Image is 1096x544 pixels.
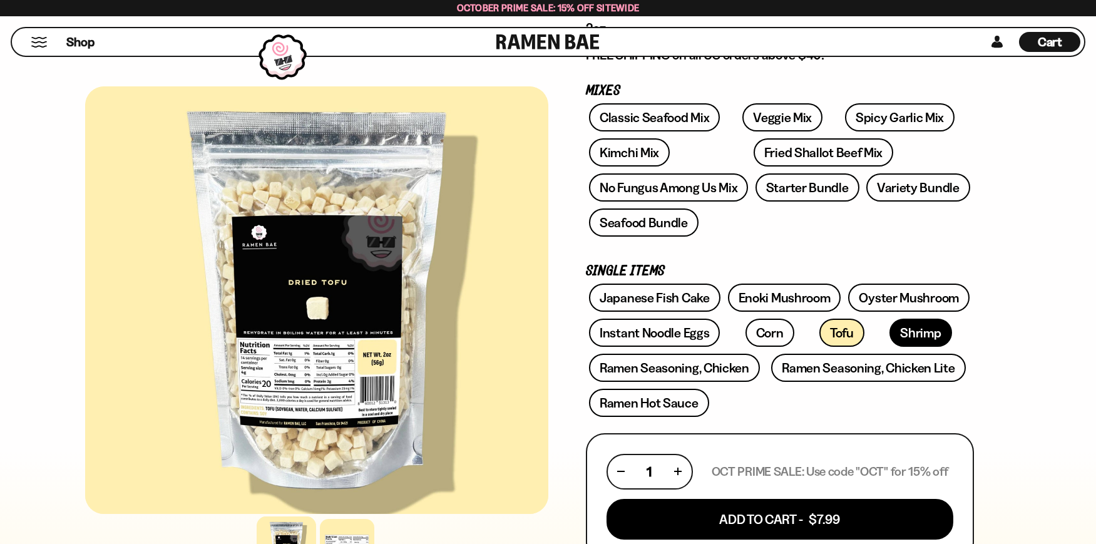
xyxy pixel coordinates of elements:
a: Kimchi Mix [589,138,670,167]
a: Japanese Fish Cake [589,284,720,312]
a: Instant Noodle Eggs [589,319,720,347]
a: Shop [66,32,95,52]
a: Classic Seafood Mix [589,103,720,131]
span: Shop [66,34,95,51]
div: Cart [1019,28,1080,56]
button: Add To Cart - $7.99 [607,499,953,540]
a: Fried Shallot Beef Mix [754,138,893,167]
span: October Prime Sale: 15% off Sitewide [457,2,640,14]
a: Veggie Mix [742,103,822,131]
p: Single Items [586,265,974,277]
span: Cart [1038,34,1062,49]
p: Mixes [586,85,974,97]
a: Corn [745,319,794,347]
a: Seafood Bundle [589,208,699,237]
a: Ramen Seasoning, Chicken [589,354,760,382]
a: Oyster Mushroom [848,284,970,312]
a: Ramen Hot Sauce [589,389,709,417]
a: Ramen Seasoning, Chicken Lite [771,354,965,382]
a: Variety Bundle [866,173,970,202]
span: 1 [647,464,652,480]
p: OCT PRIME SALE: Use code "OCT" for 15% off [712,464,948,480]
a: No Fungus Among Us Mix [589,173,748,202]
a: Spicy Garlic Mix [845,103,955,131]
a: Enoki Mushroom [728,284,841,312]
a: Shrimp [889,319,951,347]
a: Starter Bundle [755,173,859,202]
button: Mobile Menu Trigger [31,37,48,48]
